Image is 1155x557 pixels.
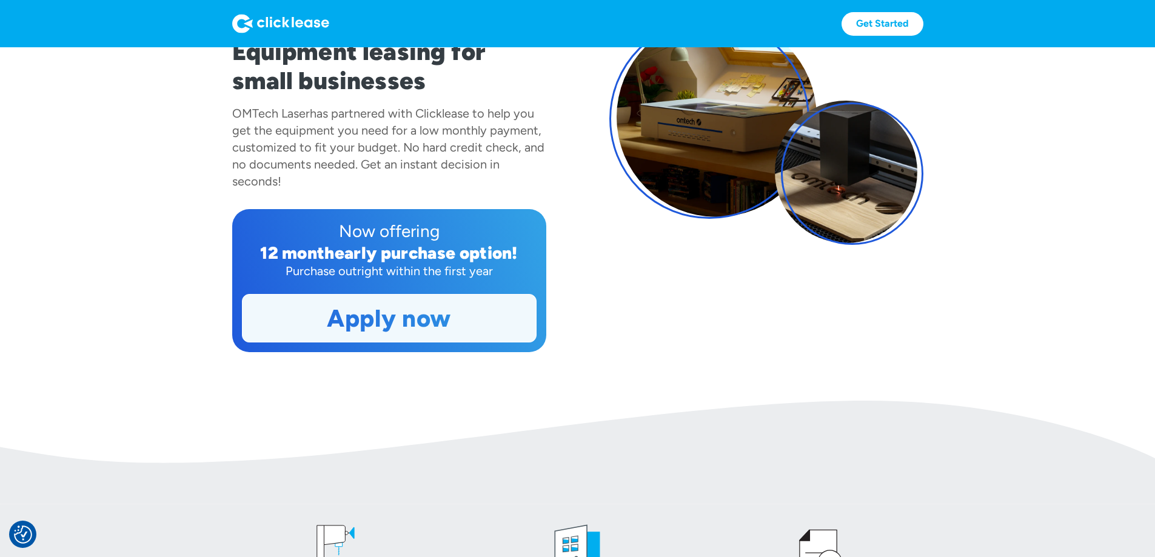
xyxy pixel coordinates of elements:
[242,262,537,279] div: Purchase outright within the first year
[260,242,335,263] div: 12 month
[14,525,32,544] button: Consent Preferences
[232,106,544,188] div: has partnered with Clicklease to help you get the equipment you need for a low monthly payment, c...
[242,219,537,243] div: Now offering
[232,106,310,121] div: OMTech Laser
[232,37,546,95] h1: Equipment leasing for small businesses
[14,525,32,544] img: Revisit consent button
[243,295,536,342] a: Apply now
[232,14,329,33] img: Logo
[335,242,518,263] div: early purchase option!
[842,12,923,36] a: Get Started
